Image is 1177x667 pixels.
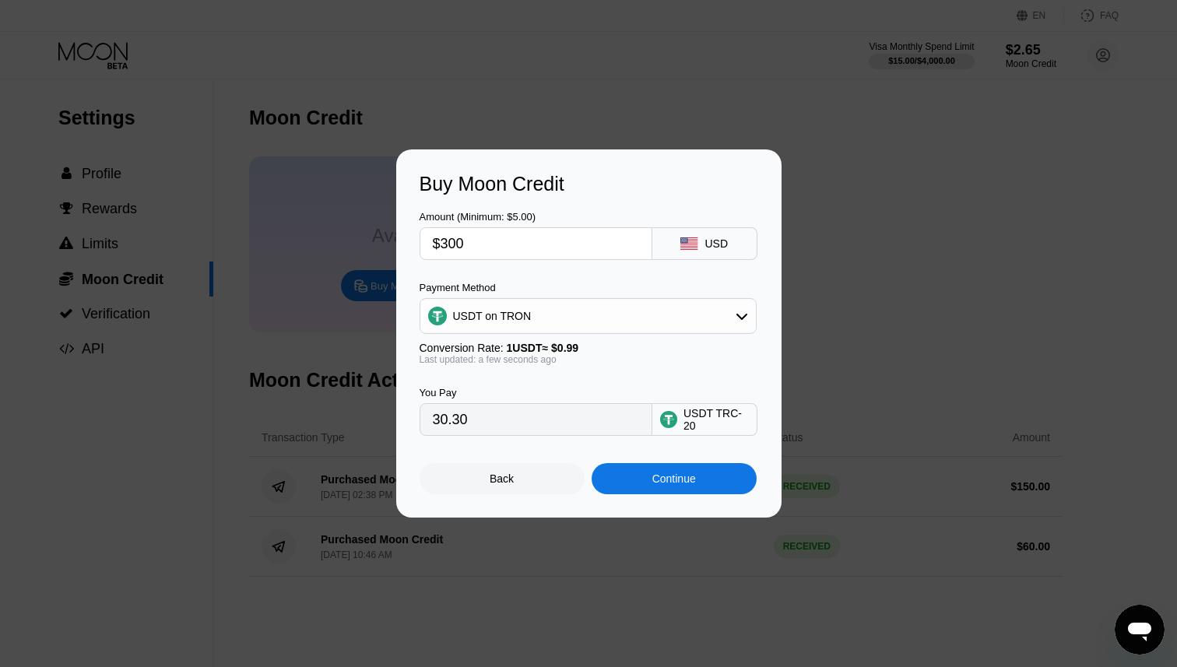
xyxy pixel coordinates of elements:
div: USD [704,237,728,250]
div: Back [420,463,585,494]
div: You Pay [420,387,652,398]
div: Conversion Rate: [420,342,757,354]
div: Last updated: a few seconds ago [420,354,757,365]
input: $0.00 [433,228,639,259]
div: Payment Method [420,282,757,293]
div: Continue [652,472,696,485]
iframe: Schaltfläche zum Öffnen des Messaging-Fensters [1115,605,1165,655]
div: USDT TRC-20 [683,407,749,432]
div: USDT on TRON [420,300,756,332]
span: 1 USDT ≈ $0.99 [507,342,579,354]
div: Continue [592,463,757,494]
div: Back [490,472,514,485]
div: Amount (Minimum: $5.00) [420,211,652,223]
div: Buy Moon Credit [420,173,758,195]
div: USDT on TRON [453,310,532,322]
